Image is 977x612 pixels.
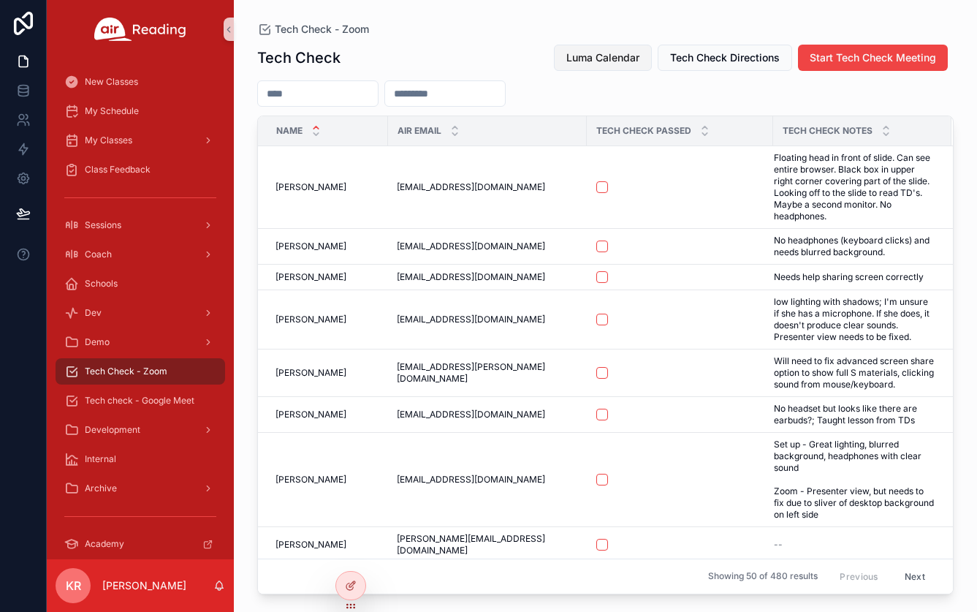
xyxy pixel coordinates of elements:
a: [PERSON_NAME] [275,539,379,551]
a: Floating head in front of slide. Can see entire browser. Black box in upper right corner covering... [774,152,934,222]
span: Academy [85,538,124,550]
span: Tech Check Passed [596,125,691,137]
a: Tech Check - Zoom [56,358,225,385]
a: No headset but looks like there are earbuds?; Taught lesson from TDs [774,403,934,426]
span: Name [276,125,303,137]
button: Start Tech Check Meeting [798,45,948,71]
a: [PERSON_NAME] [275,409,379,420]
span: My Classes [85,135,132,146]
span: Tech Check Notes [783,125,873,137]
span: [EMAIL_ADDRESS][DOMAIN_NAME] [397,241,545,252]
div: scrollable content [47,58,234,559]
span: [EMAIL_ADDRESS][DOMAIN_NAME] [397,181,545,193]
a: [EMAIL_ADDRESS][DOMAIN_NAME] [397,409,578,420]
a: [PERSON_NAME] [275,474,379,486]
span: KR [66,577,81,594]
span: Schools [85,278,118,290]
p: [PERSON_NAME] [102,578,186,593]
a: Archive [56,475,225,502]
a: New Classes [56,69,225,95]
a: [PERSON_NAME] [275,271,379,283]
span: My Schedule [85,105,139,117]
span: New Classes [85,76,138,88]
a: -- [774,539,934,551]
a: My Schedule [56,98,225,124]
a: My Classes [56,127,225,154]
a: Tech check - Google Meet [56,388,225,414]
span: [PERSON_NAME] [275,539,346,551]
span: Archive [85,483,117,494]
a: Class Feedback [56,156,225,183]
a: low lighting with shadows; I'm unsure if she has a microphone. If she does, it doesn't produce cl... [774,296,934,343]
a: [PERSON_NAME] [275,367,379,379]
span: [PERSON_NAME] [275,314,346,325]
a: Coach [56,241,225,268]
img: App logo [94,18,186,41]
a: Dev [56,300,225,326]
span: [PERSON_NAME] [275,241,346,252]
a: [PERSON_NAME] [275,314,379,325]
button: Tech Check Directions [658,45,792,71]
a: [PERSON_NAME][EMAIL_ADDRESS][DOMAIN_NAME] [397,533,578,556]
span: Demo [85,336,110,348]
span: [PERSON_NAME] [275,367,346,379]
span: [EMAIL_ADDRESS][DOMAIN_NAME] [397,474,545,486]
a: Needs help sharing screen correctly [774,271,934,283]
span: [EMAIL_ADDRESS][DOMAIN_NAME] [397,271,545,283]
a: [EMAIL_ADDRESS][DOMAIN_NAME] [397,181,578,193]
span: Tech Check Directions [670,50,780,65]
span: [PERSON_NAME] [275,271,346,283]
a: Sessions [56,212,225,238]
a: Set up - Great lighting, blurred background, headphones with clear sound Zoom - Presenter view, b... [774,439,934,521]
span: Luma Calendar [566,50,639,65]
a: Internal [56,446,225,472]
a: [PERSON_NAME] [275,181,379,193]
a: Development [56,417,225,443]
span: Development [85,424,140,436]
a: [EMAIL_ADDRESS][DOMAIN_NAME] [397,314,578,325]
button: Next [894,565,935,588]
span: Showing 50 of 480 results [708,571,818,583]
a: Schools [56,271,225,297]
span: Start Tech Check Meeting [810,50,936,65]
a: Academy [56,531,225,557]
a: [PERSON_NAME] [275,241,379,252]
span: Tech Check - Zoom [275,22,369,37]
span: [EMAIL_ADDRESS][DOMAIN_NAME] [397,314,545,325]
a: No headphones (keyboard clicks) and needs blurred background. [774,235,934,258]
a: Will need to fix advanced screen share option to show full S materials, clicking sound from mouse... [774,355,934,390]
button: Luma Calendar [554,45,652,71]
a: [EMAIL_ADDRESS][DOMAIN_NAME] [397,271,578,283]
a: Tech Check - Zoom [257,22,369,37]
span: Class Feedback [85,164,151,175]
span: [EMAIL_ADDRESS][DOMAIN_NAME] [397,409,545,420]
span: Air Email [398,125,441,137]
span: Dev [85,307,102,319]
h1: Tech Check [257,48,341,68]
a: [EMAIL_ADDRESS][DOMAIN_NAME] [397,474,578,486]
span: [PERSON_NAME] [275,474,346,486]
span: Coach [85,249,112,260]
a: [EMAIL_ADDRESS][PERSON_NAME][DOMAIN_NAME] [397,361,578,385]
span: Tech Check - Zoom [85,366,167,377]
a: Demo [56,329,225,355]
span: Internal [85,453,116,465]
span: Tech check - Google Meet [85,395,194,407]
span: [PERSON_NAME] [275,409,346,420]
a: [EMAIL_ADDRESS][DOMAIN_NAME] [397,241,578,252]
span: Needs help sharing screen correctly [774,271,924,283]
span: [PERSON_NAME] [275,181,346,193]
span: Sessions [85,219,121,231]
span: -- [774,539,783,551]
